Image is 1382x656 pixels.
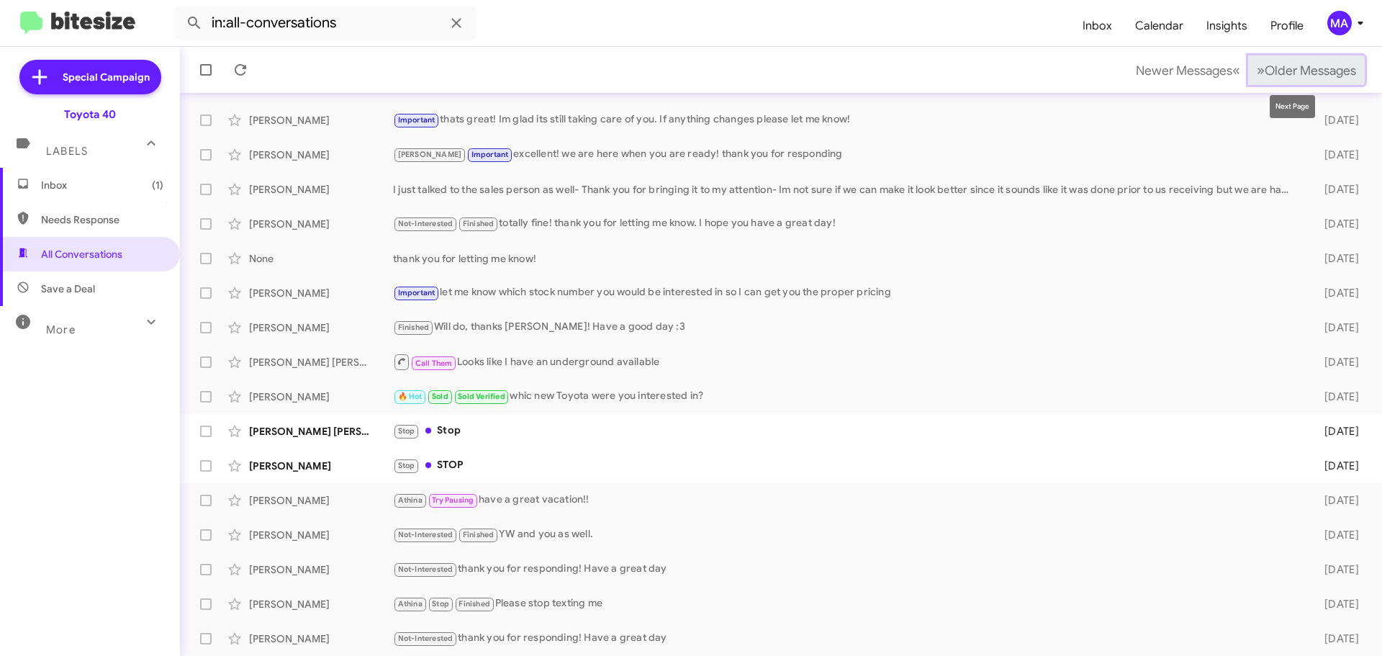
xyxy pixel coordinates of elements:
[249,597,393,611] div: [PERSON_NAME]
[1265,63,1356,78] span: Older Messages
[1301,493,1370,508] div: [DATE]
[1301,148,1370,162] div: [DATE]
[432,599,449,608] span: Stop
[1301,390,1370,404] div: [DATE]
[398,115,435,125] span: Important
[1301,286,1370,300] div: [DATE]
[393,319,1301,336] div: Will do, thanks [PERSON_NAME]! Have a good day :3
[1301,182,1370,197] div: [DATE]
[471,150,509,159] span: Important
[1301,528,1370,542] div: [DATE]
[398,495,423,505] span: Athina
[393,423,1301,439] div: Stop
[249,355,393,369] div: [PERSON_NAME] [PERSON_NAME]
[1301,632,1370,646] div: [DATE]
[1257,61,1265,79] span: »
[393,388,1301,405] div: whic new Toyota were you interested in?
[1127,55,1249,85] button: Previous
[393,251,1301,266] div: thank you for letting me know!
[1248,55,1365,85] button: Next
[393,526,1301,543] div: YW and you as well.
[1301,597,1370,611] div: [DATE]
[1232,61,1240,79] span: «
[46,145,88,158] span: Labels
[249,251,393,266] div: None
[463,219,494,228] span: Finished
[1301,320,1370,335] div: [DATE]
[458,392,505,401] span: Sold Verified
[249,320,393,335] div: [PERSON_NAME]
[249,493,393,508] div: [PERSON_NAME]
[393,492,1301,508] div: have a great vacation!!
[398,392,423,401] span: 🔥 Hot
[459,599,490,608] span: Finished
[393,215,1301,232] div: totally fine! thank you for letting me know. I hope you have a great day!
[41,247,122,261] span: All Conversations
[393,561,1301,578] div: thank you for responding! Have a great day
[249,424,393,439] div: [PERSON_NAME] [PERSON_NAME]
[249,632,393,646] div: [PERSON_NAME]
[398,599,423,608] span: Athina
[393,182,1301,197] div: I just talked to the sales person as well- Thank you for bringing it to my attention- Im not sure...
[249,286,393,300] div: [PERSON_NAME]
[393,630,1301,647] div: thank you for responding! Have a great day
[41,178,163,192] span: Inbox
[249,562,393,577] div: [PERSON_NAME]
[249,182,393,197] div: [PERSON_NAME]
[398,323,430,332] span: Finished
[398,150,462,159] span: [PERSON_NAME]
[1301,355,1370,369] div: [DATE]
[1136,63,1232,78] span: Newer Messages
[1195,5,1259,47] a: Insights
[432,495,474,505] span: Try Pausing
[393,112,1301,128] div: thats great! Im glad its still taking care of you. If anything changes please let me know!
[398,461,415,470] span: Stop
[398,565,453,574] span: Not-Interested
[1128,55,1365,85] nav: Page navigation example
[1071,5,1124,47] a: Inbox
[174,6,477,40] input: Search
[1301,424,1370,439] div: [DATE]
[41,282,95,296] span: Save a Deal
[393,146,1301,163] div: excellent! we are here when you are ready! thank you for responding
[393,353,1301,371] div: Looks like I have an underground available
[249,528,393,542] div: [PERSON_NAME]
[1327,11,1352,35] div: MA
[398,288,435,297] span: Important
[393,457,1301,474] div: STOP
[249,148,393,162] div: [PERSON_NAME]
[46,323,76,336] span: More
[1301,562,1370,577] div: [DATE]
[41,212,163,227] span: Needs Response
[19,60,161,94] a: Special Campaign
[398,426,415,436] span: Stop
[63,70,150,84] span: Special Campaign
[393,284,1301,301] div: let me know which stock number you would be interested in so I can get you the proper pricing
[432,392,448,401] span: Sold
[64,107,116,122] div: Toyota 40
[249,390,393,404] div: [PERSON_NAME]
[415,359,453,368] span: Call Them
[1301,459,1370,473] div: [DATE]
[1270,95,1315,118] div: Next Page
[393,596,1301,612] div: Please stop texting me
[398,530,453,539] span: Not-Interested
[249,459,393,473] div: [PERSON_NAME]
[1301,251,1370,266] div: [DATE]
[249,217,393,231] div: [PERSON_NAME]
[1124,5,1195,47] a: Calendar
[1301,113,1370,127] div: [DATE]
[398,634,453,643] span: Not-Interested
[249,113,393,127] div: [PERSON_NAME]
[463,530,494,539] span: Finished
[152,178,163,192] span: (1)
[1315,11,1366,35] button: MA
[1301,217,1370,231] div: [DATE]
[1259,5,1315,47] a: Profile
[398,219,453,228] span: Not-Interested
